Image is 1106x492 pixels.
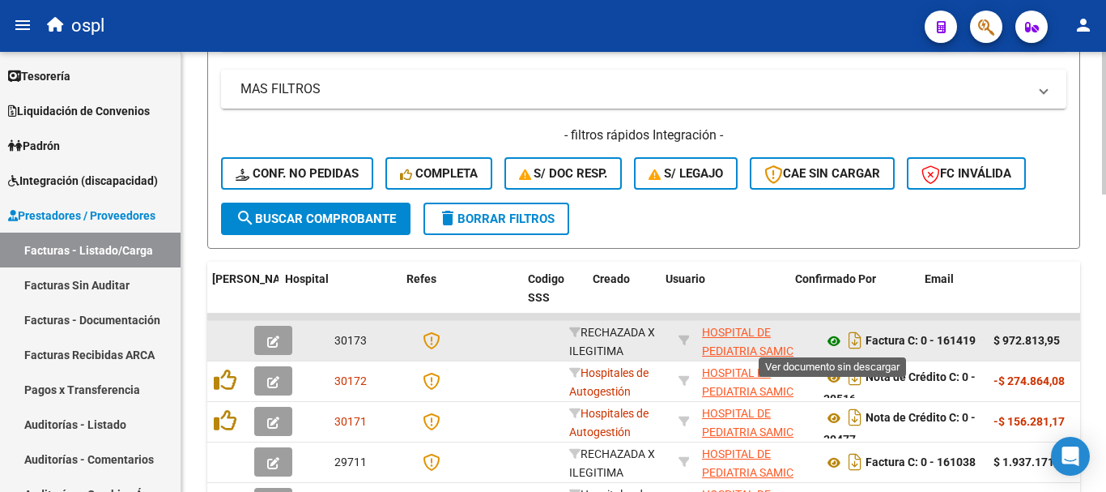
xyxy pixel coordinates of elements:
[8,102,150,120] span: Liquidación de Convenios
[659,262,789,333] datatable-header-cell: Usuario
[702,445,810,479] div: 30615915544
[423,203,569,235] button: Borrar Filtros
[593,272,630,285] span: Creado
[569,407,649,439] span: Hospitales de Autogestión
[285,272,329,285] span: Hospital
[925,272,954,285] span: Email
[236,212,396,226] span: Buscar Comprobante
[764,166,880,181] span: CAE SIN CARGAR
[702,364,810,398] div: 30615915544
[1051,437,1090,476] div: Open Intercom Messenger
[400,262,521,333] datatable-header-cell: Refes
[789,262,918,333] datatable-header-cell: Confirmado Por
[993,456,1070,468] strong: $ 1.937.171,27
[406,272,436,285] span: Refes
[334,334,367,347] span: 30173
[1074,15,1093,35] mat-icon: person
[569,447,655,479] span: RECHAZADA X ILEGITIMA
[702,323,810,357] div: 30615915544
[221,126,1066,144] h4: - filtros rápidos Integración -
[504,157,623,190] button: S/ Doc Resp.
[221,203,410,235] button: Buscar Comprobante
[702,326,793,394] span: HOSPITAL DE PEDIATRIA SAMIC "PROFESOR [PERSON_NAME]"
[921,166,1011,181] span: FC Inválida
[569,366,649,398] span: Hospitales de Autogestión
[666,272,705,285] span: Usuario
[702,366,793,434] span: HOSPITAL DE PEDIATRIA SAMIC "PROFESOR [PERSON_NAME]"
[993,415,1065,428] strong: -$ 156.281,17
[993,374,1065,387] strong: -$ 274.864,08
[993,334,1060,347] strong: $ 972.813,95
[8,137,60,155] span: Padrón
[750,157,895,190] button: CAE SIN CARGAR
[334,415,367,428] span: 30171
[438,208,457,228] mat-icon: delete
[385,157,492,190] button: Completa
[918,262,1080,333] datatable-header-cell: Email
[8,207,155,225] span: Prestadores / Proveedores
[8,172,158,190] span: Integración (discapacidad)
[823,371,976,406] strong: Nota de Crédito C: 0 - 30516
[823,412,976,447] strong: Nota de Crédito C: 0 - 30477
[844,364,866,390] i: Descargar documento
[236,166,359,181] span: Conf. no pedidas
[279,262,400,333] datatable-header-cell: Hospital
[13,15,32,35] mat-icon: menu
[634,157,738,190] button: S/ legajo
[71,8,104,44] span: ospl
[569,326,655,357] span: RECHAZADA X ILEGITIMA
[334,374,367,387] span: 30172
[649,166,723,181] span: S/ legajo
[400,166,478,181] span: Completa
[221,70,1066,109] mat-expansion-panel-header: MAS FILTROS
[844,449,866,475] i: Descargar documento
[212,272,300,285] span: [PERSON_NAME]
[702,407,793,475] span: HOSPITAL DE PEDIATRIA SAMIC "PROFESOR [PERSON_NAME]"
[795,272,876,285] span: Confirmado Por
[866,456,976,469] strong: Factura C: 0 - 161038
[844,327,866,353] i: Descargar documento
[438,212,555,226] span: Borrar Filtros
[702,404,810,439] div: 30615915544
[844,404,866,430] i: Descargar documento
[8,67,70,85] span: Tesorería
[206,262,279,333] datatable-header-cell: Fecha Confimado
[907,157,1026,190] button: FC Inválida
[519,166,608,181] span: S/ Doc Resp.
[236,208,255,228] mat-icon: search
[240,80,1027,98] mat-panel-title: MAS FILTROS
[586,262,659,333] datatable-header-cell: Creado
[334,456,367,468] span: 29711
[521,262,586,333] datatable-header-cell: Codigo SSS
[866,335,976,348] strong: Factura C: 0 - 161419
[221,157,373,190] button: Conf. no pedidas
[528,272,564,304] span: Codigo SSS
